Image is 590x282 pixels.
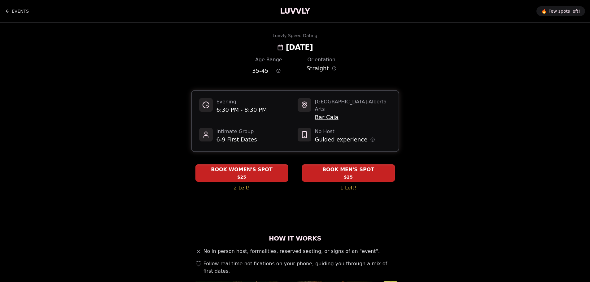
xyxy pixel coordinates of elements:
[315,98,391,113] span: [GEOGRAPHIC_DATA] - Alberta Arts
[195,164,288,182] button: BOOK WOMEN'S SPOT - 2 Left!
[280,6,310,16] a: LUVVLY
[252,67,268,75] span: 35 - 45
[237,174,246,180] span: $25
[191,234,399,243] h2: How It Works
[286,42,313,52] h2: [DATE]
[203,260,397,275] span: Follow real time notifications on your phone, guiding you through a mix of first dates.
[273,33,317,39] div: Luvvly Speed Dating
[305,56,338,63] div: Orientation
[315,135,368,144] span: Guided experience
[302,164,395,182] button: BOOK MEN'S SPOT - 1 Left!
[216,98,267,106] span: Evening
[272,64,285,78] button: Age range information
[216,135,257,144] span: 6-9 First Dates
[216,106,267,114] span: 6:30 PM - 8:30 PM
[315,128,375,135] span: No Host
[203,248,380,255] span: No in person host, formalities, reserved seating, or signs of an "event".
[252,56,285,63] div: Age Range
[5,5,29,17] a: Back to events
[332,66,336,71] button: Orientation information
[344,174,353,180] span: $25
[548,8,580,14] span: Few spots left!
[210,166,274,173] span: BOOK WOMEN'S SPOT
[307,64,329,73] span: Straight
[340,184,356,192] span: 1 Left!
[321,166,375,173] span: BOOK MEN'S SPOT
[541,8,547,14] span: 🔥
[370,137,375,142] button: Host information
[234,184,250,192] span: 2 Left!
[315,113,391,122] span: Bar Cala
[216,128,257,135] span: Intimate Group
